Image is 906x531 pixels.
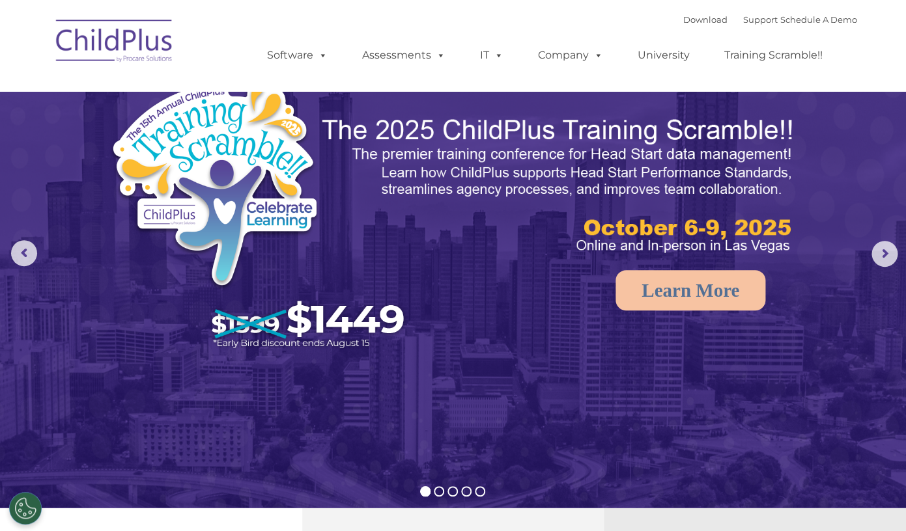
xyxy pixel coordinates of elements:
a: Learn More [616,270,765,310]
a: Support [743,14,778,25]
img: ChildPlus by Procare Solutions [50,10,180,75]
a: University [625,42,703,68]
button: Cookies Settings [9,492,42,524]
a: Assessments [349,42,459,68]
span: Phone number [181,139,236,149]
a: IT [467,42,517,68]
a: Software [254,42,341,68]
a: Schedule A Demo [780,14,857,25]
font: | [683,14,857,25]
a: Company [525,42,616,68]
a: Training Scramble!! [711,42,836,68]
span: Last name [181,86,221,96]
a: Download [683,14,728,25]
